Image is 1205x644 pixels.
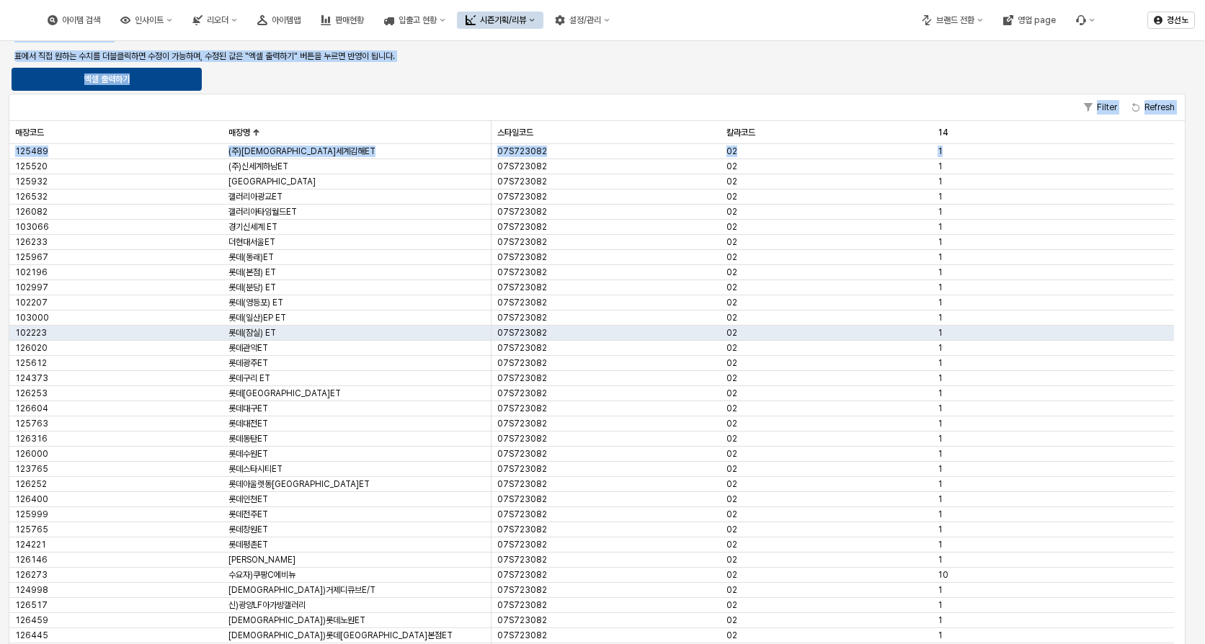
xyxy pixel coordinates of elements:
span: 02 [726,463,737,475]
span: 125612 [15,357,47,369]
span: 1 [938,236,943,248]
div: 시즌기획/리뷰 [480,15,526,25]
span: 롯데인천ET [228,493,268,505]
div: 아이템 검색 [39,12,109,29]
span: 126252 [15,478,47,490]
span: 07S723082 [497,569,547,581]
span: 07S723082 [497,191,547,202]
span: 02 [726,327,737,339]
span: 롯데(일산)EP ET [228,312,286,323]
span: 126459 [15,614,48,626]
span: 07S723082 [497,509,547,520]
span: 칼라코드 [726,127,755,138]
span: 경기신세계 ET [228,221,277,233]
span: 1 [938,251,943,263]
span: 롯데(본점) ET [228,267,276,278]
span: 07S723082 [497,599,547,611]
span: 1 [938,267,943,278]
div: 설정/관리 [569,15,601,25]
span: 1 [938,327,943,339]
div: 리오더 [207,15,228,25]
span: 1 [938,176,943,187]
span: 02 [726,448,737,460]
div: 브랜드 전환 [936,15,974,25]
span: 02 [726,161,737,172]
span: 02 [726,176,737,187]
span: 07S723082 [497,146,547,157]
button: 입출고 현황 [375,12,454,29]
span: 1 [938,509,943,520]
button: 판매현황 [312,12,373,29]
div: 브랜드 전환 [913,12,992,29]
span: 02 [726,146,737,157]
span: 02 [726,206,737,218]
button: 설정/관리 [546,12,618,29]
span: 07S723082 [497,584,547,596]
span: 02 [726,524,737,535]
span: 갤러리아타임월드ET [228,206,297,218]
span: 스타일코드 [497,127,533,138]
span: 126517 [15,599,48,611]
span: 02 [726,599,737,611]
span: 1 [938,433,943,444]
span: 07S723082 [497,206,547,218]
span: 롯데[GEOGRAPHIC_DATA]ET [228,388,341,399]
span: 02 [726,236,737,248]
span: 더현대서울ET [228,236,275,248]
span: [DEMOGRAPHIC_DATA])거제디큐브E/T [228,584,375,596]
span: 103066 [15,221,49,233]
div: 아이템맵 [249,12,309,29]
span: 07S723082 [497,554,547,565]
span: 07S723082 [497,463,547,475]
span: 07S723082 [497,403,547,414]
span: 롯데평촌ET [228,539,268,550]
p: 표에서 직접 원하는 수치를 더블클릭하면 수정이 가능하며, 수정된 값은 "엑셀 출력하기" 버튼을 누르면 반영이 됩니다. [14,50,1180,63]
span: 02 [726,584,737,596]
span: 롯데대구ET [228,403,268,414]
button: 엑셀 출력하기 [12,68,202,91]
span: 1 [938,463,943,475]
span: 07S723082 [497,176,547,187]
span: 매장명 [228,127,250,138]
div: 입출고 현황 [399,15,437,25]
div: 판매현황 [335,15,364,25]
span: 1 [938,206,943,218]
button: 리오더 [184,12,246,29]
span: 124373 [15,372,48,384]
span: 102196 [15,267,48,278]
span: 07S723082 [497,357,547,369]
span: 07S723082 [497,418,547,429]
span: 1 [938,342,943,354]
span: 롯데전주ET [228,509,268,520]
span: [GEOGRAPHIC_DATA] [228,176,316,187]
button: 인사이트 [112,12,181,29]
span: 07S723082 [497,478,547,490]
button: 시즌기획/리뷰 [457,12,543,29]
span: (주)신세계하남ET [228,161,288,172]
span: 1 [938,372,943,384]
div: 인사이트 [135,15,164,25]
span: 02 [726,372,737,384]
span: 126146 [15,554,48,565]
span: 07S723082 [497,388,547,399]
button: Refresh [1126,99,1180,116]
span: 07S723082 [497,221,547,233]
span: 롯데광주ET [228,357,268,369]
span: 126532 [15,191,48,202]
span: 07S723082 [497,297,547,308]
span: 07S723082 [497,372,547,384]
span: 롯데(잠실) ET [228,327,276,339]
span: 125765 [15,524,48,535]
span: 124221 [15,539,46,550]
span: 롯데아울렛동[GEOGRAPHIC_DATA]ET [228,478,370,490]
span: 07S723082 [497,524,547,535]
span: 126273 [15,569,48,581]
span: 1 [938,539,943,550]
span: 126253 [15,388,48,399]
button: Filter [1078,99,1123,116]
span: 1 [938,614,943,626]
span: [DEMOGRAPHIC_DATA])롯데노원ET [228,614,365,626]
